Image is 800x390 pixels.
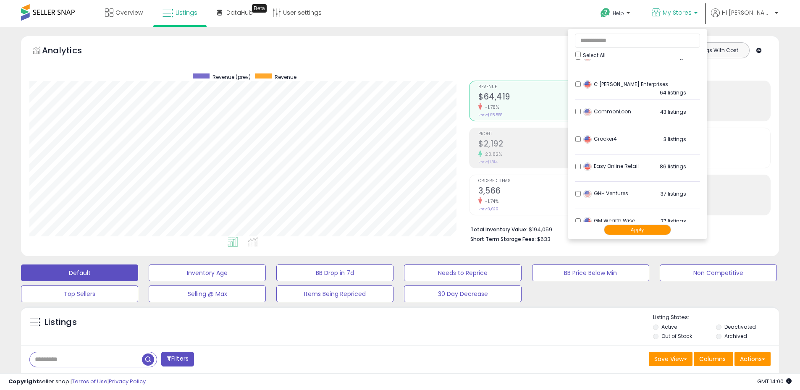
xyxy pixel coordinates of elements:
span: C [PERSON_NAME] Enterprises [583,81,668,88]
span: 2025-08-11 14:00 GMT [757,377,792,385]
button: BB Price Below Min [532,264,649,281]
a: Terms of Use [72,377,108,385]
span: DataHub [226,8,253,17]
p: Listing States: [653,314,779,322]
h5: Listings [45,317,77,328]
small: Prev: $65,588 [478,113,502,118]
span: Crocker4 [583,135,617,142]
span: Columns [699,355,726,363]
h5: Analytics [42,44,98,58]
button: Needs to Reprice [404,264,521,281]
button: Columns [694,352,733,366]
div: Tooltip anchor [252,4,267,13]
span: Profit [478,132,615,136]
button: Actions [734,352,771,366]
span: 64 listings [660,89,686,96]
h2: $2,192 [478,139,615,150]
img: usa.png [583,108,592,116]
span: CommonLoon [583,108,631,115]
button: BB Drop in 7d [276,264,393,281]
a: Hi [PERSON_NAME] [711,8,778,27]
small: -1.74% [482,198,498,204]
span: Revenue (prev) [212,73,251,81]
span: Listings [176,8,197,17]
h2: $64,419 [478,92,615,103]
strong: Copyright [8,377,39,385]
span: Hi [PERSON_NAME] [722,8,772,17]
button: Non Competitive [660,264,777,281]
span: Revenue [478,85,615,89]
i: Get Help [600,8,611,18]
li: $194,059 [470,224,764,234]
button: Save View [649,352,692,366]
label: Deactivated [724,323,756,330]
label: Out of Stock [661,332,692,340]
h2: 3,566 [478,186,615,197]
button: Items Being Repriced [276,285,393,302]
div: seller snap | | [8,378,146,386]
span: 86 listings [660,163,686,170]
label: Active [661,323,677,330]
span: 37 listings [661,190,686,197]
img: usa.png [583,217,592,225]
button: Apply [604,225,671,235]
span: $633 [537,235,551,243]
label: Archived [724,332,747,340]
small: Prev: 3,629 [478,207,498,212]
span: Select All [583,52,606,59]
img: usa.png [583,135,592,144]
button: Top Sellers [21,285,138,302]
span: Revenue [275,73,296,81]
span: Overview [115,8,143,17]
span: Ordered Items [478,179,615,183]
span: 3 listings [664,136,686,143]
button: 30 Day Decrease [404,285,521,302]
small: 20.82% [482,151,502,157]
span: GM Wealth Wise [583,217,635,224]
button: Selling @ Max [149,285,266,302]
button: Inventory Age [149,264,266,281]
button: Listings With Cost [684,45,747,56]
img: usa.png [583,190,592,198]
small: -1.78% [482,104,499,110]
img: usa.png [583,80,592,89]
a: Help [594,1,638,27]
small: Prev: $1,814 [478,160,498,165]
b: Total Inventory Value: [470,226,527,233]
button: Default [21,264,138,281]
span: Cal Distributions [583,53,636,60]
span: GHH Ventures [583,190,628,197]
a: Privacy Policy [109,377,146,385]
span: Help [613,10,624,17]
button: Filters [161,352,194,366]
span: 37 listings [661,217,686,225]
b: Short Term Storage Fees: [470,236,536,243]
img: usa.png [583,162,592,171]
span: My Stores [663,8,692,17]
span: Easy Online Retail [583,162,639,170]
span: 43 listings [660,108,686,115]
